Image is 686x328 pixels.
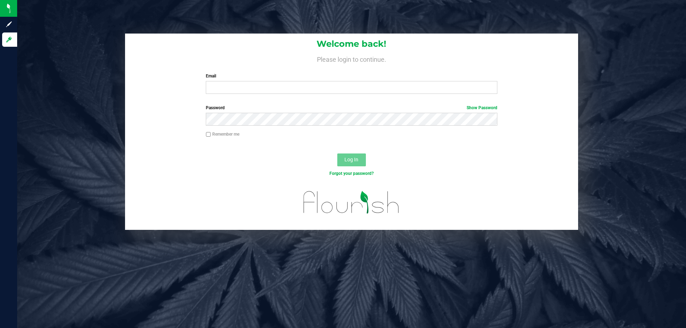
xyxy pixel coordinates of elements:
[206,132,211,137] input: Remember me
[295,184,408,221] img: flourish_logo.svg
[206,73,497,79] label: Email
[125,54,578,63] h4: Please login to continue.
[337,153,366,166] button: Log In
[329,171,374,176] a: Forgot your password?
[5,21,13,28] inline-svg: Sign up
[206,131,239,137] label: Remember me
[125,39,578,49] h1: Welcome back!
[206,105,225,110] span: Password
[467,105,497,110] a: Show Password
[344,157,358,162] span: Log In
[5,36,13,43] inline-svg: Log in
